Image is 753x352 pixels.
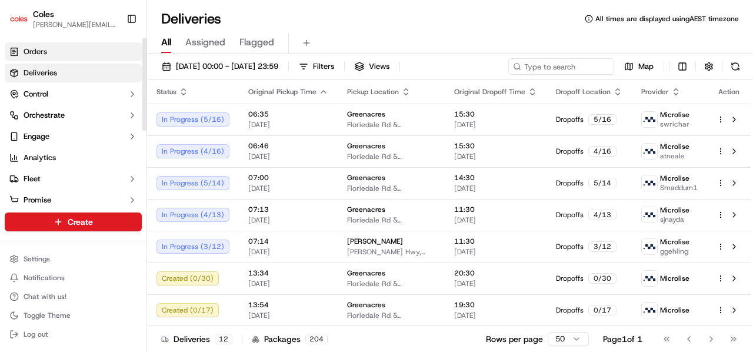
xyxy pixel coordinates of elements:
div: 💻 [99,171,109,181]
span: Floriedale Rd & [PERSON_NAME][STREET_ADDRESS] [347,215,435,225]
button: Log out [5,326,142,343]
a: 📗Knowledge Base [7,165,95,187]
span: [DATE] [248,247,328,257]
span: Floriedale Rd & [PERSON_NAME][STREET_ADDRESS] [347,120,435,129]
span: 20:30 [454,268,537,278]
span: All times are displayed using AEST timezone [595,14,739,24]
span: Fleet [24,174,41,184]
div: 0 / 30 [588,273,617,284]
span: Greenacres [347,268,385,278]
span: [DATE] [248,120,328,129]
button: Coles [33,8,54,20]
img: microlise_logo.jpeg [642,144,657,159]
span: Floriedale Rd & [PERSON_NAME][STREET_ADDRESS] [347,152,435,161]
span: Status [156,87,176,97]
span: Floriedale Rd & [PERSON_NAME][STREET_ADDRESS] [347,184,435,193]
div: 3 / 12 [588,241,617,252]
button: Engage [5,127,142,146]
span: Dropoffs [556,242,584,251]
span: Pylon [117,199,142,208]
img: microlise_logo.jpeg [642,175,657,191]
span: Create [68,216,93,228]
span: Greenacres [347,173,385,182]
span: Notifications [24,273,65,283]
span: Floriedale Rd & [PERSON_NAME][STREET_ADDRESS] [347,279,435,288]
div: Page 1 of 1 [603,333,642,345]
div: We're available if you need us! [40,124,149,133]
span: Control [24,89,48,99]
span: 14:30 [454,173,537,182]
span: Dropoffs [556,305,584,315]
p: Welcome 👋 [12,47,214,65]
span: Dropoffs [556,210,584,220]
span: [DATE] [248,311,328,320]
span: Floriedale Rd & [PERSON_NAME][STREET_ADDRESS] [347,311,435,320]
button: Refresh [727,58,744,75]
span: [DATE] [454,311,537,320]
span: 15:30 [454,109,537,119]
button: Map [619,58,659,75]
span: ggehling [660,247,689,256]
span: Toggle Theme [24,311,71,320]
div: Deliveries [161,333,232,345]
span: Filters [313,61,334,72]
div: Start new chat [40,112,193,124]
span: Deliveries [24,68,57,78]
button: Start new chat [200,115,214,129]
button: Fleet [5,170,142,188]
span: [DATE] [454,120,537,129]
div: 12 [215,334,232,344]
span: [DATE] [248,215,328,225]
a: 💻API Documentation [95,165,194,187]
span: 07:00 [248,173,328,182]
span: 07:14 [248,237,328,246]
span: Flagged [239,35,274,49]
button: ColesColes[PERSON_NAME][EMAIL_ADDRESS][PERSON_NAME][PERSON_NAME][DOMAIN_NAME] [5,5,122,33]
span: [PERSON_NAME] Hwy, [PERSON_NAME], SA 5112, AU [347,247,435,257]
span: 11:30 [454,237,537,246]
span: Chat with us! [24,292,66,301]
span: 13:34 [248,268,328,278]
span: API Documentation [111,170,189,182]
a: Powered byPylon [83,198,142,208]
img: microlise_logo.jpeg [642,271,657,286]
span: [DATE] [248,279,328,288]
span: [PERSON_NAME] [347,237,403,246]
span: 06:35 [248,109,328,119]
span: Views [369,61,389,72]
button: Control [5,85,142,104]
span: 15:30 [454,141,537,151]
div: Packages [252,333,328,345]
span: Greenacres [347,109,385,119]
button: [PERSON_NAME][EMAIL_ADDRESS][PERSON_NAME][PERSON_NAME][DOMAIN_NAME] [33,20,117,29]
span: Microlise [660,142,689,151]
img: microlise_logo.jpeg [642,303,657,318]
span: 13:54 [248,300,328,310]
button: Toggle Theme [5,307,142,324]
img: microlise_logo.jpeg [642,112,657,127]
span: Knowledge Base [24,170,90,182]
input: Got a question? Start typing here... [31,75,212,88]
span: swrichar [660,119,689,129]
span: Dropoffs [556,147,584,156]
span: Analytics [24,152,56,163]
span: Pickup Location [347,87,399,97]
span: Original Dropoff Time [454,87,525,97]
img: Coles [9,9,28,28]
img: 1736555255976-a54dd68f-1ca7-489b-9aae-adbdc363a1c4 [12,112,33,133]
span: [DATE] 00:00 - [DATE] 23:59 [176,61,278,72]
div: 0 / 17 [588,305,617,316]
span: Dropoffs [556,178,584,188]
span: [DATE] [248,184,328,193]
span: Assigned [185,35,225,49]
span: Greenacres [347,205,385,214]
span: Promise [24,195,51,205]
div: 4 / 16 [588,146,617,157]
span: 07:13 [248,205,328,214]
span: atneale [660,151,689,161]
span: 19:30 [454,300,537,310]
span: Dropoffs [556,115,584,124]
button: Notifications [5,270,142,286]
span: Dropoff Location [556,87,611,97]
